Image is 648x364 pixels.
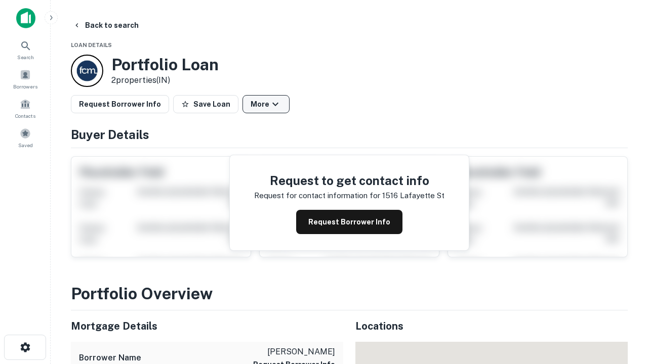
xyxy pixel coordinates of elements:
button: Back to search [69,16,143,34]
span: Contacts [15,112,35,120]
button: Save Loan [173,95,238,113]
span: Saved [18,141,33,149]
p: [PERSON_NAME] [253,346,335,358]
span: Search [17,53,34,61]
h4: Buyer Details [71,125,628,144]
button: More [242,95,290,113]
h5: Locations [355,318,628,334]
a: Contacts [3,95,48,122]
button: Request Borrower Info [71,95,169,113]
a: Saved [3,124,48,151]
img: capitalize-icon.png [16,8,35,28]
p: 1516 lafayette st [382,190,444,202]
h4: Request to get contact info [254,171,444,190]
a: Search [3,36,48,63]
h6: Borrower Name [79,352,141,364]
iframe: Chat Widget [597,283,648,332]
a: Borrowers [3,65,48,93]
span: Borrowers [13,82,37,90]
h3: Portfolio Loan [111,55,219,74]
h3: Portfolio Overview [71,282,628,306]
h5: Mortgage Details [71,318,343,334]
p: 2 properties (IN) [111,74,219,86]
span: Loan Details [71,42,112,48]
button: Request Borrower Info [296,210,402,234]
p: Request for contact information for [254,190,380,202]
